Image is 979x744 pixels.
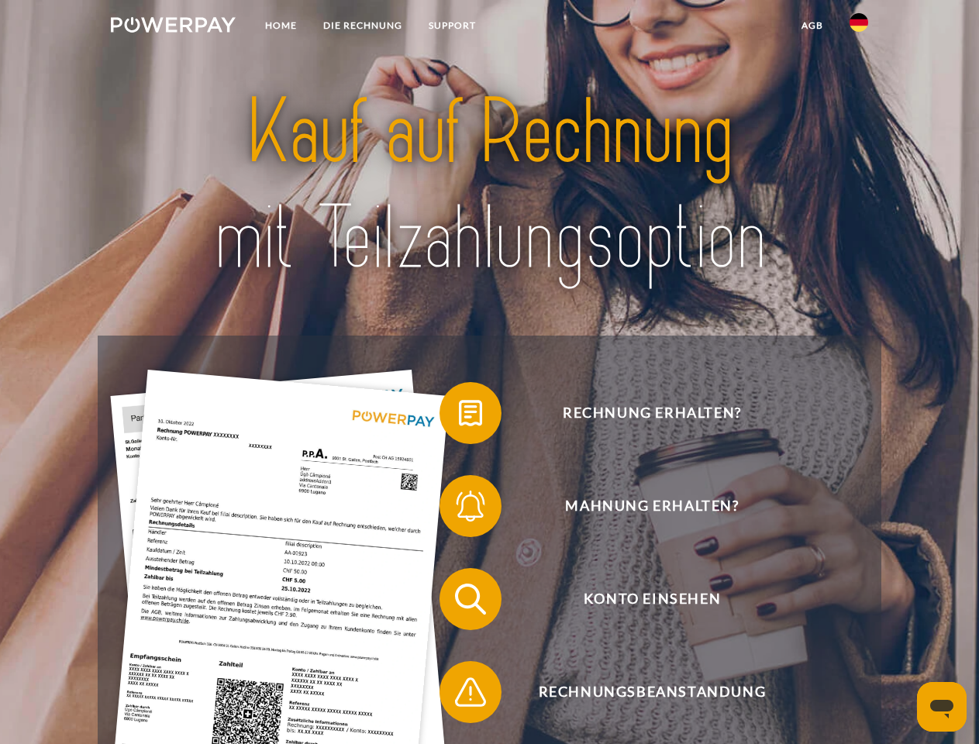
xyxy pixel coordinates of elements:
a: agb [788,12,836,40]
button: Konto einsehen [440,568,843,630]
a: SUPPORT [415,12,489,40]
iframe: Schaltfläche zum Öffnen des Messaging-Fensters [917,682,967,732]
span: Mahnung erhalten? [462,475,842,537]
img: qb_bell.svg [451,487,490,525]
button: Rechnung erhalten? [440,382,843,444]
button: Rechnungsbeanstandung [440,661,843,723]
img: logo-powerpay-white.svg [111,17,236,33]
img: de [850,13,868,32]
img: qb_warning.svg [451,673,490,711]
span: Rechnungsbeanstandung [462,661,842,723]
img: qb_bill.svg [451,394,490,432]
span: Konto einsehen [462,568,842,630]
span: Rechnung erhalten? [462,382,842,444]
a: DIE RECHNUNG [310,12,415,40]
button: Mahnung erhalten? [440,475,843,537]
a: Home [252,12,310,40]
img: qb_search.svg [451,580,490,618]
img: title-powerpay_de.svg [148,74,831,297]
